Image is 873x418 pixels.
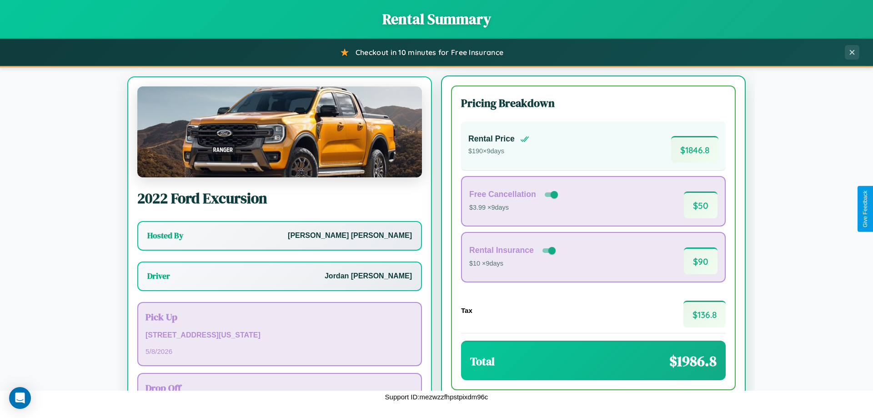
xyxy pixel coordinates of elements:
h4: Rental Insurance [469,246,534,255]
h3: Drop Off [145,381,414,394]
span: $ 1986.8 [669,351,717,371]
div: Open Intercom Messenger [9,387,31,409]
h2: 2022 Ford Excursion [137,188,422,208]
span: $ 1846.8 [671,136,718,163]
span: $ 136.8 [683,301,726,327]
h3: Pricing Breakdown [461,96,726,111]
div: Give Feedback [862,191,868,227]
h3: Driver [147,271,170,282]
h3: Pick Up [145,310,414,323]
p: $3.99 × 9 days [469,202,560,214]
h3: Total [470,354,495,369]
p: Support ID: mezwzzfhpstpixdm96c [385,391,488,403]
p: $ 190 × 9 days [468,146,529,157]
h4: Free Cancellation [469,190,536,199]
span: $ 50 [684,191,717,218]
span: $ 90 [684,247,717,274]
span: Checkout in 10 minutes for Free Insurance [356,48,503,57]
p: 5 / 8 / 2026 [145,345,414,358]
p: Jordan [PERSON_NAME] [325,270,412,283]
h3: Hosted By [147,230,183,241]
p: [STREET_ADDRESS][US_STATE] [145,329,414,342]
img: Ford Excursion [137,86,422,177]
p: $10 × 9 days [469,258,557,270]
h4: Tax [461,307,472,314]
h4: Rental Price [468,134,515,144]
h1: Rental Summary [9,9,864,29]
p: [PERSON_NAME] [PERSON_NAME] [288,229,412,242]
